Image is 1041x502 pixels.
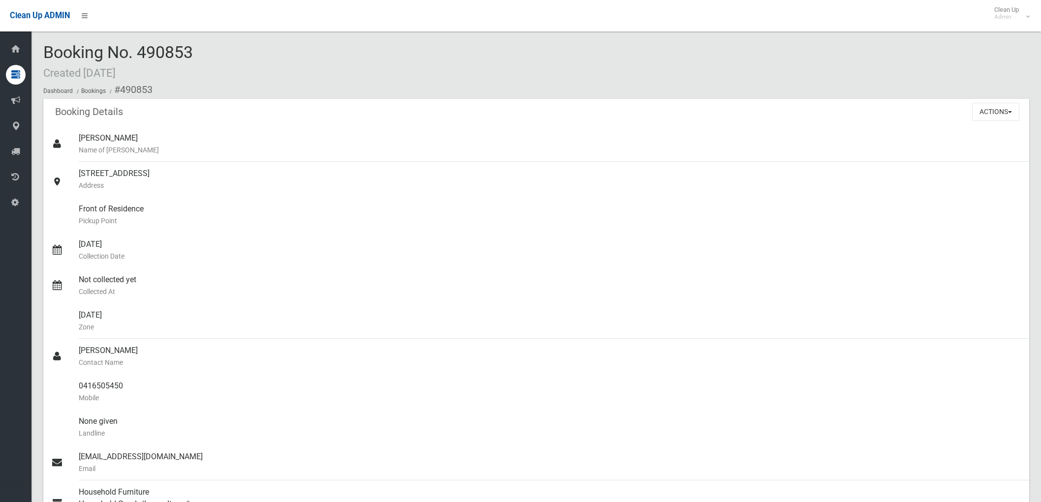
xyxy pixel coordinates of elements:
div: [EMAIL_ADDRESS][DOMAIN_NAME] [79,445,1021,480]
div: [STREET_ADDRESS] [79,162,1021,197]
span: Clean Up ADMIN [10,11,70,20]
div: [DATE] [79,233,1021,268]
a: [EMAIL_ADDRESS][DOMAIN_NAME]Email [43,445,1029,480]
small: Mobile [79,392,1021,404]
a: Dashboard [43,88,73,94]
small: Zone [79,321,1021,333]
div: [DATE] [79,303,1021,339]
li: #490853 [107,81,153,99]
small: Email [79,463,1021,474]
small: Collection Date [79,250,1021,262]
span: Booking No. 490853 [43,42,193,81]
small: Pickup Point [79,215,1021,227]
small: Collected At [79,286,1021,297]
small: Admin [994,13,1019,21]
div: None given [79,410,1021,445]
small: Created [DATE] [43,66,116,79]
div: Front of Residence [79,197,1021,233]
small: Landline [79,427,1021,439]
a: Bookings [81,88,106,94]
small: Contact Name [79,356,1021,368]
div: 0416505450 [79,374,1021,410]
small: Address [79,179,1021,191]
div: [PERSON_NAME] [79,339,1021,374]
div: Not collected yet [79,268,1021,303]
span: Clean Up [989,6,1029,21]
small: Name of [PERSON_NAME] [79,144,1021,156]
div: [PERSON_NAME] [79,126,1021,162]
header: Booking Details [43,102,135,121]
button: Actions [972,103,1019,121]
